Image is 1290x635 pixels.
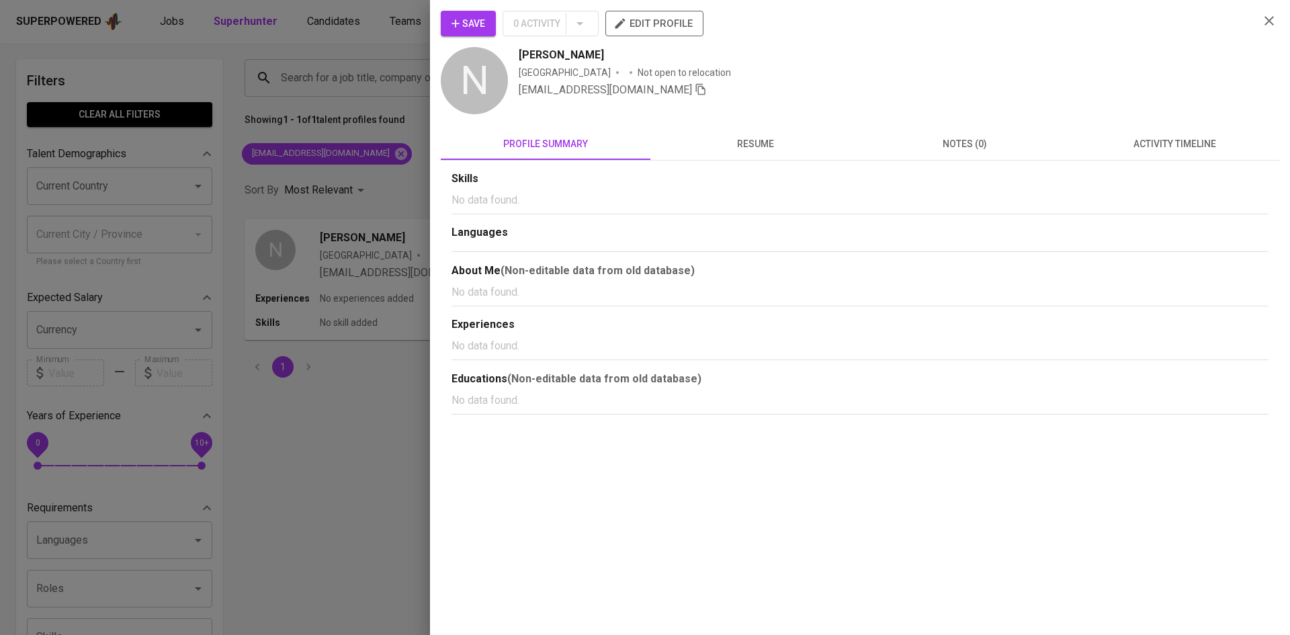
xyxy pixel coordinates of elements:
[638,66,731,79] p: Not open to relocation
[868,136,1062,153] span: notes (0)
[605,11,703,36] button: edit profile
[616,15,693,32] span: edit profile
[441,11,496,36] button: Save
[451,225,1268,241] div: Languages
[519,83,692,96] span: [EMAIL_ADDRESS][DOMAIN_NAME]
[658,136,852,153] span: resume
[451,371,1268,387] div: Educations
[451,171,1268,187] div: Skills
[519,66,611,79] div: [GEOGRAPHIC_DATA]
[451,392,1268,409] p: No data found.
[441,47,508,114] div: N
[451,284,1268,300] p: No data found.
[449,136,642,153] span: profile summary
[1078,136,1271,153] span: activity timeline
[451,192,1268,208] p: No data found.
[451,338,1268,354] p: No data found.
[451,263,1268,279] div: About Me
[451,15,485,32] span: Save
[605,17,703,28] a: edit profile
[451,317,1268,333] div: Experiences
[519,47,604,63] span: [PERSON_NAME]
[501,264,695,277] b: (Non-editable data from old database)
[507,372,701,385] b: (Non-editable data from old database)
